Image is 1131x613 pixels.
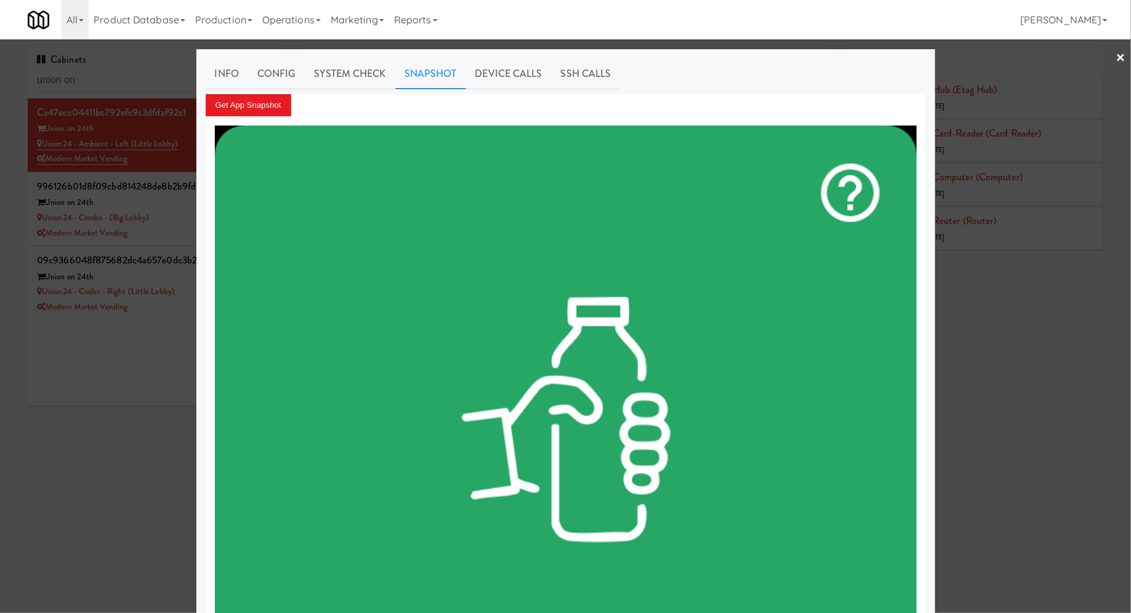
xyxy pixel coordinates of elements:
a: Info [206,58,248,89]
a: Snapshot [395,58,466,89]
a: System Check [305,58,395,89]
button: Get App Snapshot [206,94,291,116]
a: Config [248,58,305,89]
a: × [1116,39,1126,78]
a: Device Calls [466,58,552,89]
a: SSH Calls [552,58,621,89]
img: Micromart [28,9,49,31]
